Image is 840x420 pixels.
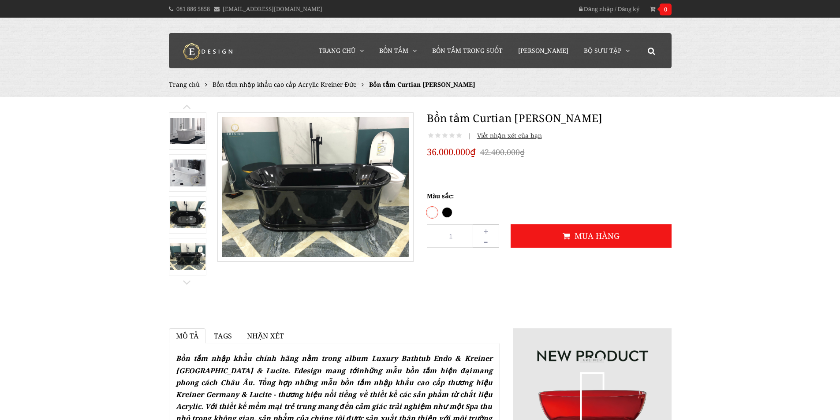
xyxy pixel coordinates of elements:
[467,131,471,140] span: |
[442,132,448,140] i: Not rated yet!
[427,130,463,141] div: Not rated yet!
[170,160,205,186] img: Bồn tắm nhập khẩu Aurora thương hiệu Kreiner Đức
[176,5,210,13] a: 081 886 5858
[660,4,672,15] span: 0
[432,46,503,55] span: Bồn Tắm Trong Suốt
[319,46,355,55] span: Trang chủ
[426,33,509,68] a: Bồn Tắm Trong Suốt
[428,132,433,140] i: Not rated yet!
[615,5,616,13] span: /
[170,201,205,228] img: Bồn tắm Curtian Aurora Kreiner
[435,132,441,140] i: Not rated yet!
[456,132,462,140] i: Not rated yet!
[427,110,672,126] h1: Bồn tắm Curtian [PERSON_NAME]
[369,80,475,89] span: Bồn tắm Curtian [PERSON_NAME]
[175,43,242,60] img: logo Kreiner Germany - Edesign Interior
[473,131,542,140] span: Viết nhận xét của bạn
[373,33,423,68] a: Bồn Tắm
[518,46,568,55] span: [PERSON_NAME]
[176,331,199,341] span: Mô tả
[169,80,200,89] a: Trang chủ
[511,224,672,248] button: Mua hàng
[427,145,476,159] span: 36.000.000₫
[379,46,408,55] span: Bồn Tắm
[449,132,455,140] i: Not rated yet!
[223,5,322,13] a: [EMAIL_ADDRESS][DOMAIN_NAME]
[359,366,472,375] a: những mẫu bồn tắm hiện đại
[170,243,205,270] img: Bồn tắm Curtian Aurora Kreiner
[312,33,370,68] a: Trang chủ
[213,80,356,89] a: Bồn tắm nhập khẩu cao cấp Acrylic Kreiner Đức
[577,33,636,68] a: Bộ Sưu Tập
[584,46,621,55] span: Bộ Sưu Tập
[473,224,499,237] button: +
[247,331,284,341] span: Nhận xét
[214,331,232,341] span: Tags
[511,33,575,68] a: [PERSON_NAME]
[427,190,672,203] div: Màu sắc:
[480,147,525,157] del: 42.400.000₫
[170,118,205,145] img: Bồn tắm Curtian Aurora Kreiner
[473,235,499,248] button: -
